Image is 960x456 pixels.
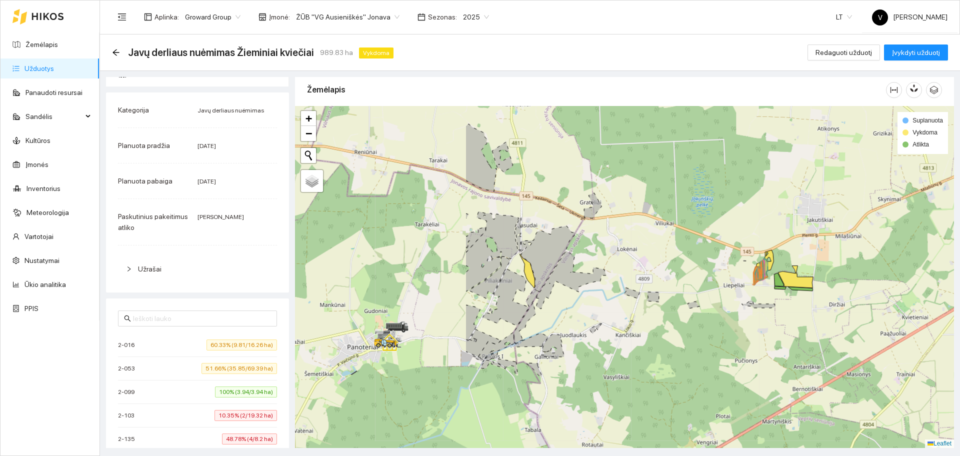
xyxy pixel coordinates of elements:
[912,129,937,136] span: Vykdoma
[118,340,139,350] span: 2-016
[258,13,266,21] span: shop
[197,178,216,185] span: [DATE]
[201,363,277,374] span: 51.66% (35.85/69.39 ha)
[886,82,902,98] button: column-width
[124,315,131,322] span: search
[305,112,312,124] span: +
[815,47,872,58] span: Redaguoti užduotį
[884,44,948,60] button: Įvykdyti užduotį
[25,160,48,168] a: Įmonės
[138,265,161,273] span: Užrašai
[118,410,139,420] span: 2-103
[118,434,140,444] span: 2-135
[301,126,316,141] a: Zoom out
[112,7,132,27] button: menu-fold
[927,440,951,447] a: Leaflet
[301,148,316,163] button: Initiate a new search
[118,141,170,149] span: Planuota pradžia
[118,387,139,397] span: 2-099
[296,9,399,24] span: ŽŪB "VG Ausieniškės" Jonava
[118,363,140,373] span: 2-053
[118,177,172,185] span: Planuota pabaiga
[25,106,82,126] span: Sandėlis
[24,256,59,264] a: Nustatymai
[320,47,353,58] span: 989.83 ha
[222,433,277,444] span: 48.78% (4/8.2 ha)
[301,111,316,126] a: Zoom in
[25,136,50,144] a: Kultūros
[206,339,277,350] span: 60.33% (9.81/16.26 ha)
[126,266,132,272] span: right
[463,9,489,24] span: 2025
[892,47,940,58] span: Įvykdyti užduotį
[269,11,290,22] span: Įmonė :
[305,127,312,139] span: −
[144,13,152,21] span: layout
[112,48,120,56] span: arrow-left
[215,386,277,397] span: 100% (3.94/3.94 ha)
[112,48,120,57] div: Atgal
[25,88,82,96] a: Panaudoti resursai
[428,11,457,22] span: Sezonas :
[24,64,54,72] a: Užduotys
[118,106,149,114] span: Kategorija
[26,184,60,192] a: Inventorius
[912,117,943,124] span: Suplanuota
[133,313,271,324] input: Ieškoti lauko
[886,86,901,94] span: column-width
[24,280,66,288] a: Ūkio analitika
[807,48,880,56] a: Redaguoti užduotį
[359,47,393,58] span: Vykdoma
[24,232,53,240] a: Vartotojai
[118,257,277,280] div: Užrašai
[26,208,69,216] a: Meteorologija
[24,304,38,312] a: PPIS
[307,75,886,104] div: Žemėlapis
[836,9,852,24] span: LT
[872,13,947,21] span: [PERSON_NAME]
[128,44,314,60] span: Javų derliaus nuėmimas Žieminiai kviečiai
[154,11,179,22] span: Aplinka :
[417,13,425,21] span: calendar
[118,212,188,231] span: Paskutinius pakeitimus atliko
[197,107,264,114] span: Javų derliaus nuėmimas
[214,410,277,421] span: 10.35% (2/19.32 ha)
[25,40,58,48] a: Žemėlapis
[301,170,323,192] a: Layers
[807,44,880,60] button: Redaguoti užduotį
[197,142,216,149] span: [DATE]
[117,12,126,21] span: menu-fold
[878,9,882,25] span: V
[197,213,244,220] span: [PERSON_NAME]
[185,9,240,24] span: Groward Group
[912,141,929,148] span: Atlikta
